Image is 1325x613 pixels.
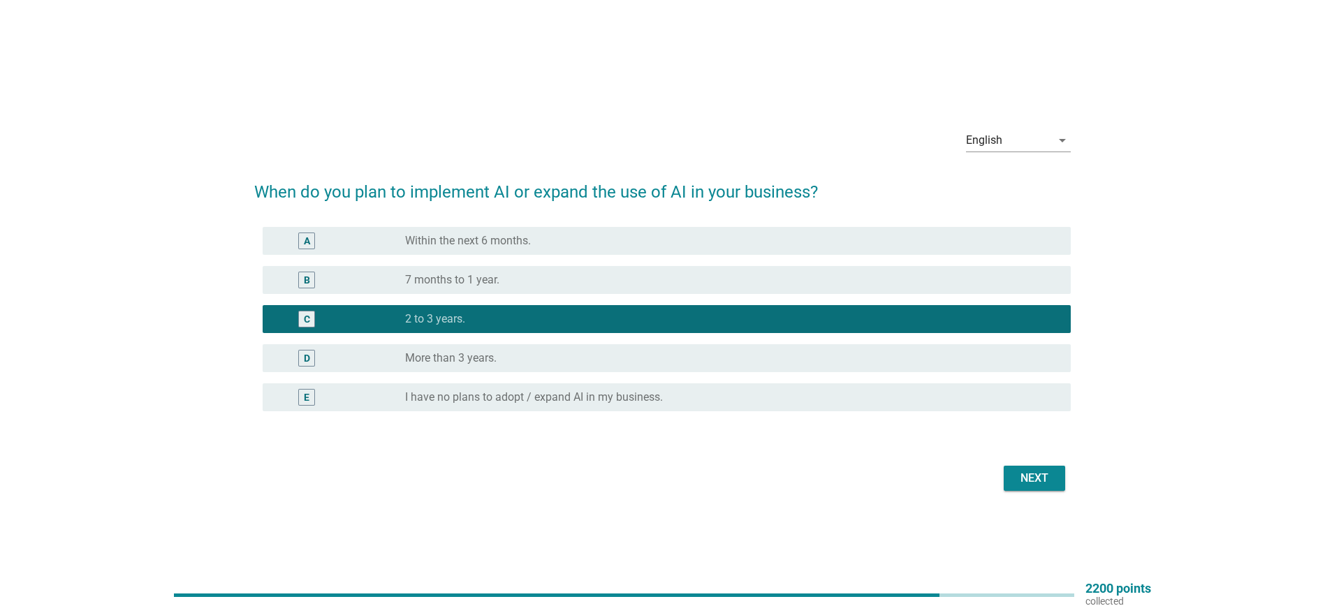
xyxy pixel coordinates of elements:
[405,273,499,287] label: 7 months to 1 year.
[1054,132,1071,149] i: arrow_drop_down
[405,234,531,248] label: Within the next 6 months.
[254,165,1071,205] h2: When do you plan to implement AI or expand the use of AI in your business?
[1085,595,1151,607] p: collected
[966,134,1002,147] div: English
[304,390,309,405] div: E
[304,351,310,366] div: D
[405,312,465,326] label: 2 to 3 years.
[304,312,310,327] div: C
[304,234,310,249] div: A
[304,273,310,288] div: B
[1085,582,1151,595] p: 2200 points
[1015,470,1054,487] div: Next
[405,351,497,365] label: More than 3 years.
[1004,466,1065,491] button: Next
[405,390,663,404] label: I have no plans to adopt / expand AI in my business.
